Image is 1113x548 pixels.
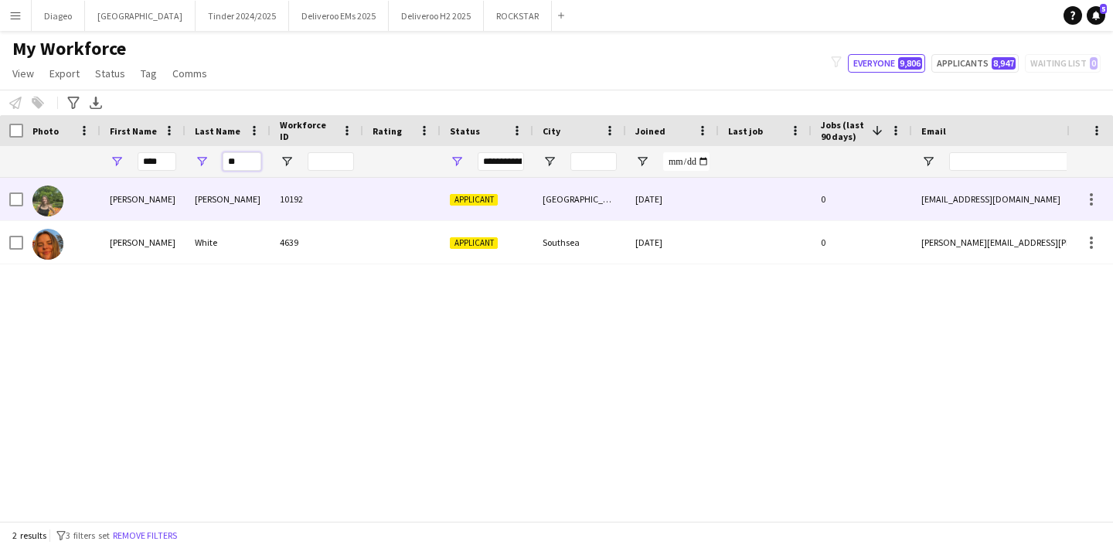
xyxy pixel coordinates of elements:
a: Export [43,63,86,83]
div: 4639 [271,221,363,264]
button: Tinder 2024/2025 [196,1,289,31]
button: Deliveroo H2 2025 [389,1,484,31]
span: View [12,66,34,80]
button: Open Filter Menu [280,155,294,168]
button: Open Filter Menu [543,155,556,168]
span: Workforce ID [280,119,335,142]
span: 9,806 [898,57,922,70]
span: Status [450,125,480,137]
a: Tag [134,63,163,83]
button: Remove filters [110,527,180,544]
span: Rating [373,125,402,137]
div: Southsea [533,221,626,264]
span: My Workforce [12,37,126,60]
span: Email [921,125,946,137]
span: Tag [141,66,157,80]
button: Open Filter Menu [921,155,935,168]
span: 8,947 [992,57,1016,70]
input: First Name Filter Input [138,152,176,171]
input: Workforce ID Filter Input [308,152,354,171]
img: Rheanna White [32,229,63,260]
span: Last job [728,125,763,137]
input: Joined Filter Input [663,152,710,171]
span: Export [49,66,80,80]
img: Anna Whelan [32,186,63,216]
button: ROCKSTAR [484,1,552,31]
span: Joined [635,125,665,137]
a: View [6,63,40,83]
button: Deliveroo EMs 2025 [289,1,389,31]
span: Status [95,66,125,80]
a: 5 [1087,6,1105,25]
div: [PERSON_NAME] [100,178,185,220]
div: [PERSON_NAME] [185,178,271,220]
input: City Filter Input [570,152,617,171]
button: Open Filter Menu [195,155,209,168]
span: Comms [172,66,207,80]
button: Open Filter Menu [450,155,464,168]
button: [GEOGRAPHIC_DATA] [85,1,196,31]
div: [PERSON_NAME] [100,221,185,264]
button: Open Filter Menu [635,155,649,168]
span: Jobs (last 90 days) [821,119,866,142]
div: 0 [812,178,912,220]
div: [DATE] [626,221,719,264]
span: 5 [1100,4,1107,14]
span: Applicant [450,194,498,206]
span: Applicant [450,237,498,249]
app-action-btn: Advanced filters [64,94,83,112]
span: 3 filters set [66,529,110,541]
input: Last Name Filter Input [223,152,261,171]
span: City [543,125,560,137]
app-action-btn: Export XLSX [87,94,105,112]
span: Photo [32,125,59,137]
span: Last Name [195,125,240,137]
span: First Name [110,125,157,137]
a: Status [89,63,131,83]
div: 0 [812,221,912,264]
div: White [185,221,271,264]
button: Open Filter Menu [110,155,124,168]
button: Applicants8,947 [931,54,1019,73]
button: Diageo [32,1,85,31]
div: [DATE] [626,178,719,220]
div: [GEOGRAPHIC_DATA] [533,178,626,220]
button: Everyone9,806 [848,54,925,73]
div: 10192 [271,178,363,220]
a: Comms [166,63,213,83]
